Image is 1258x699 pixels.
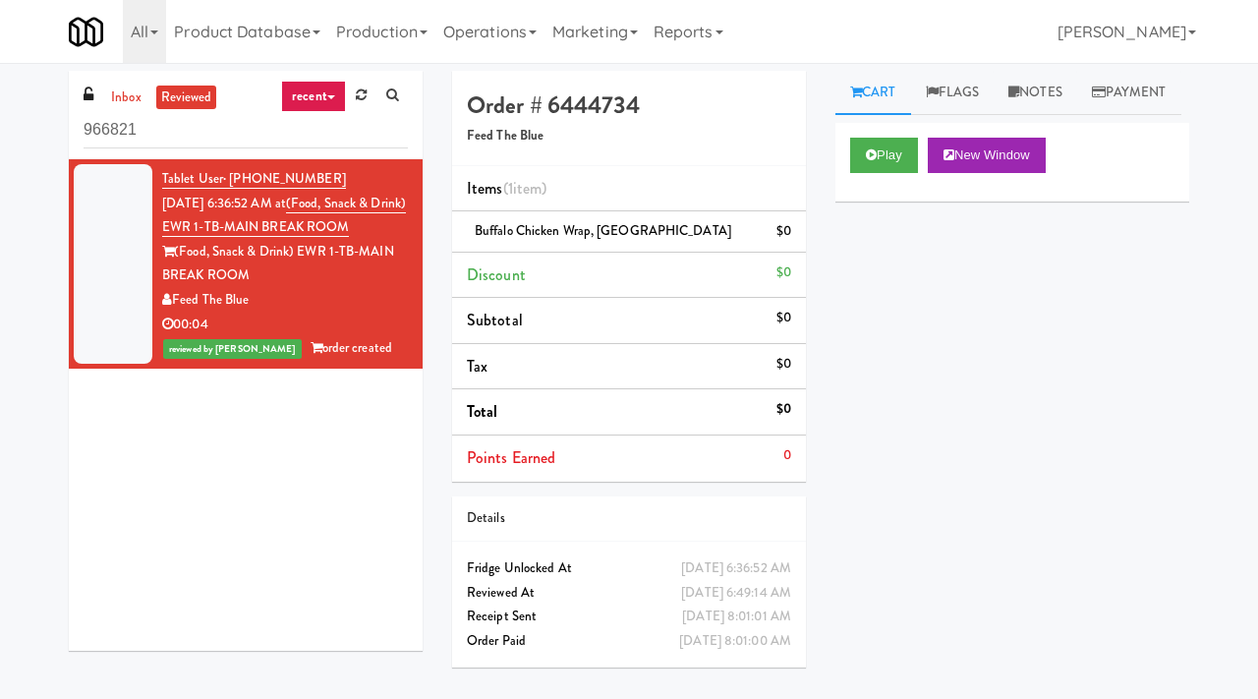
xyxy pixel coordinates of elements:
[513,177,542,200] ng-pluralize: item
[162,169,346,189] a: Tablet User· [PHONE_NUMBER]
[467,129,791,144] h5: Feed The Blue
[783,443,791,468] div: 0
[162,288,408,313] div: Feed The Blue
[162,240,408,288] div: (Food, Snack & Drink) EWR 1-TB-MAIN BREAK ROOM
[467,556,791,581] div: Fridge Unlocked At
[162,313,408,337] div: 00:04
[503,177,547,200] span: (1 )
[156,86,217,110] a: reviewed
[84,112,408,148] input: Search vision orders
[994,71,1077,115] a: Notes
[467,629,791,654] div: Order Paid
[467,263,526,286] span: Discount
[1077,71,1181,115] a: Payment
[681,556,791,581] div: [DATE] 6:36:52 AM
[106,86,146,110] a: inbox
[223,169,346,188] span: · [PHONE_NUMBER]
[69,15,103,49] img: Micromart
[467,92,791,118] h4: Order # 6444734
[776,397,791,422] div: $0
[682,605,791,629] div: [DATE] 8:01:01 AM
[281,81,346,112] a: recent
[467,446,555,469] span: Points Earned
[835,71,911,115] a: Cart
[679,629,791,654] div: [DATE] 8:01:00 AM
[467,177,546,200] span: Items
[776,261,791,285] div: $0
[467,581,791,606] div: Reviewed At
[776,219,791,244] div: $0
[850,138,918,173] button: Play
[311,338,392,357] span: order created
[776,352,791,377] div: $0
[467,506,791,531] div: Details
[467,309,523,331] span: Subtotal
[776,306,791,330] div: $0
[69,159,423,369] li: Tablet User· [PHONE_NUMBER][DATE] 6:36:52 AM at(Food, Snack & Drink) EWR 1-TB-MAIN BREAK ROOM(Foo...
[911,71,995,115] a: Flags
[467,355,487,378] span: Tax
[162,194,286,212] span: [DATE] 6:36:52 AM at
[928,138,1046,173] button: New Window
[475,221,731,240] span: Buffalo Chicken Wrap, [GEOGRAPHIC_DATA]
[467,400,498,423] span: Total
[163,339,302,359] span: reviewed by [PERSON_NAME]
[681,581,791,606] div: [DATE] 6:49:14 AM
[467,605,791,629] div: Receipt Sent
